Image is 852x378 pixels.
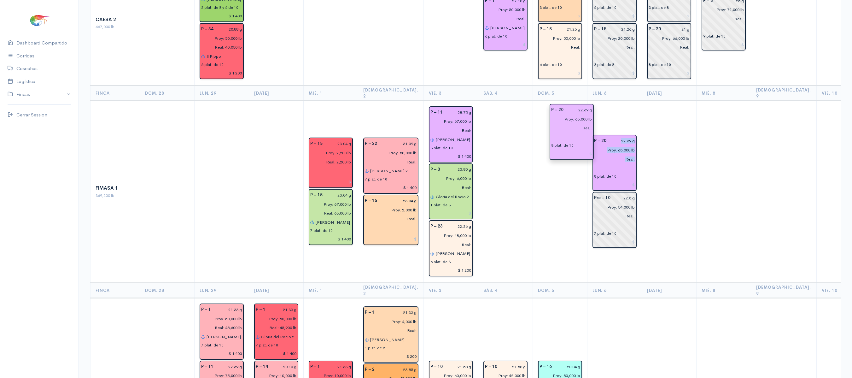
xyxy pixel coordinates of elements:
input: g [446,362,471,371]
input: g [446,222,471,231]
input: pescadas [536,43,581,52]
div: P – 1 [252,305,269,314]
input: estimadas [536,34,581,43]
div: 7 plat. de 10 [201,342,224,348]
input: pescadas [361,214,417,223]
input: pescadas [590,211,635,221]
th: Dom. 28 [140,86,195,101]
div: P – 1 [361,308,378,317]
div: 3 plat. de 8 [649,5,669,10]
div: P – 11 [427,108,446,117]
input: g [610,25,635,34]
input: $ [365,234,417,244]
input: $ [430,209,471,218]
div: 6 plat. de 10 [201,62,224,68]
div: P – 15 [590,25,610,34]
input: $ [540,11,581,21]
div: 6 plat. de 8 [430,259,451,265]
th: Vie. 3 [423,86,478,101]
input: estimadas [481,5,526,14]
th: Dom. 5 [533,283,587,298]
div: 8 plat. de 10 [594,174,616,179]
input: g [272,362,297,371]
input: $ [594,180,635,189]
div: P – 34 [197,25,217,34]
div: Piscina: 1 Peso: 21.33 g Libras Proy: 50,000 lb Libras Reales: 45,900 lb Rendimiento: 91.8% Empac... [254,304,298,360]
div: P – 10 [481,362,501,371]
input: estimadas [197,34,242,43]
input: $ [365,352,417,361]
div: 9 plat. de 10 [703,33,726,39]
div: Piscina: 22 Peso: 31.09 g Libras Proy: 58,000 lb Empacadora: Promarisco Gabarra: Shakira 2 Plataf... [363,138,418,194]
th: Finca [90,283,140,298]
input: pescadas [361,157,417,167]
th: [DEMOGRAPHIC_DATA]. 2 [358,86,424,101]
div: Piscina: 34 Peso: 20.88 g Libras Proy: 50,000 lb Libras Reales: 40,050 lb Rendimiento: 80.1% Empa... [200,23,244,79]
th: Sáb. 4 [478,283,533,298]
input: $ [594,68,635,78]
input: g [269,305,297,314]
input: $ [310,234,351,244]
input: g [326,191,351,200]
th: Finca [90,86,140,101]
input: estimadas [590,34,635,43]
input: $ [703,40,744,49]
th: [DATE] [249,86,304,101]
div: 2 plat. de 8 y 6 de 10 [201,5,238,10]
input: pescadas [427,240,471,249]
div: Piscina: 15 Peso: 23.04 g Libras Proy: 2,200 lb Libras Reales: 2,200 lb Rendimiento: 100.0% Empac... [309,138,353,188]
div: P – 20 [590,136,610,145]
input: estimadas [252,314,297,323]
th: Mié. 8 [696,86,751,101]
input: estimadas [361,205,417,215]
input: $ [365,183,417,192]
input: $ [201,68,242,78]
input: g [610,136,635,145]
div: P – 15 [361,196,381,205]
div: P – 15 [536,25,556,34]
input: g [378,308,417,317]
input: g [217,25,242,34]
th: [DATE] [249,283,304,298]
input: pescadas [252,323,297,333]
div: P – 10 [427,362,446,371]
div: P – 15 [306,191,326,200]
div: Piscina: 15 Peso: 23.04 g Libras Proy: 67,000 lb Libras Reales: 63,000 lb Rendimiento: 94.0% Empa... [309,189,353,245]
th: [DEMOGRAPHIC_DATA]. 9 [751,283,816,298]
input: $ [540,68,581,78]
input: estimadas [427,174,471,183]
input: $ [649,11,690,21]
div: Piscina: 1 Peso: 21.33 g Libras Proy: 4,000 lb Empacadora: Cofimar Gabarra: Abel Elian Plataforma... [363,306,418,363]
th: Vie. 3 [423,283,478,298]
div: 6 plat. de 10 [594,5,616,10]
div: Piscina: 15 Peso: 21.26 g Libras Proy: 20,000 lb Empacadora: Sin asignar Plataformas: 3 plat. de 8 [592,23,637,79]
input: estimadas [361,148,417,157]
input: $ [256,349,297,358]
input: pescadas [306,209,351,218]
input: g [556,25,581,34]
div: Piscina: 1 Peso: 21.33 g Libras Proy: 50,000 lb Libras Reales: 48,600 lb Rendimiento: 97.2% Empac... [200,304,244,360]
th: Lun. 6 [587,283,642,298]
div: 7 plat. de 10 [256,342,278,348]
th: Sáb. 4 [478,86,533,101]
input: g [556,362,581,371]
input: pescadas [590,155,635,164]
div: P – 20 [645,25,665,34]
div: P – 2 [361,365,378,374]
input: $ [201,349,242,358]
input: $ [594,237,635,246]
input: g [324,362,351,371]
div: 3 plat. de 10 [540,5,562,10]
div: Piscina: 20 Peso: 21 g Libras Proy: 66,000 lb Empacadora: Sin asignar Plataformas: 8 plat. de 10 [647,23,691,79]
input: g [215,305,242,314]
input: estimadas [306,200,351,209]
div: P – 22 [361,139,381,148]
input: estimadas [699,5,744,14]
div: 1 plat. de 8 [430,202,451,208]
input: estimadas [361,317,417,326]
input: estimadas [645,34,690,43]
input: $ [310,177,351,186]
input: g [217,362,242,371]
div: Piscina: 15 Peso: 23.04 g Libras Proy: 2,000 lb Empacadora: Cofimar [363,195,418,245]
input: $ [485,40,526,49]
